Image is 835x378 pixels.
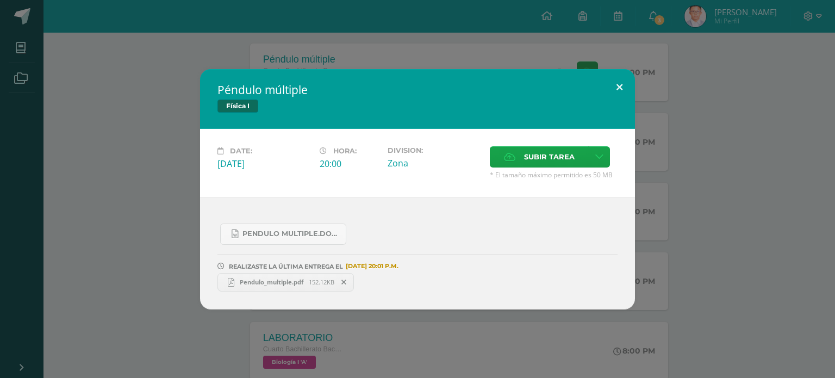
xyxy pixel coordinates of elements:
span: Física I [217,100,258,113]
span: Hora: [333,147,357,155]
div: Zona [388,157,481,169]
label: Division: [388,146,481,154]
a: Pendulo_multiple.pdf 152.12KB [217,273,354,292]
a: Pendulo multiple.docx [220,224,346,245]
div: [DATE] [217,158,311,170]
span: Subir tarea [524,147,575,167]
div: 20:00 [320,158,379,170]
span: * El tamaño máximo permitido es 50 MB [490,170,618,179]
button: Close (Esc) [604,69,635,106]
span: Pendulo multiple.docx [242,230,340,238]
span: REALIZASTE LA ÚLTIMA ENTREGA EL [229,263,343,270]
span: 152.12KB [309,278,334,286]
span: Remover entrega [335,276,353,288]
span: Date: [230,147,252,155]
span: Pendulo_multiple.pdf [234,278,309,286]
h2: Péndulo múltiple [217,82,618,97]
